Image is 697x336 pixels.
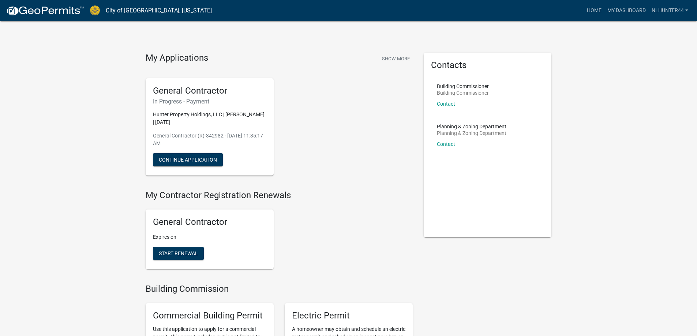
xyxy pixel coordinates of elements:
[437,131,506,136] p: Planning & Zoning Department
[153,153,223,166] button: Continue Application
[153,233,266,241] p: Expires on
[146,190,413,275] wm-registration-list-section: My Contractor Registration Renewals
[146,284,413,294] h4: Building Commission
[153,111,266,126] p: Hunter Property Holdings, LLC | [PERSON_NAME] | [DATE]
[604,4,649,18] a: My Dashboard
[649,4,691,18] a: nlhunter44
[292,310,405,321] h5: Electric Permit
[437,141,455,147] a: Contact
[437,124,506,129] p: Planning & Zoning Department
[153,217,266,227] h5: General Contractor
[437,84,489,89] p: Building Commissioner
[153,132,266,147] p: General Contractor (R)-342982 - [DATE] 11:35:17 AM
[159,250,198,256] span: Start Renewal
[90,5,100,15] img: City of Jeffersonville, Indiana
[146,190,413,201] h4: My Contractor Registration Renewals
[153,247,204,260] button: Start Renewal
[584,4,604,18] a: Home
[431,60,544,71] h5: Contacts
[153,86,266,96] h5: General Contractor
[437,90,489,95] p: Building Commissioner
[146,53,208,64] h4: My Applications
[379,53,413,65] button: Show More
[437,101,455,107] a: Contact
[153,310,266,321] h5: Commercial Building Permit
[153,98,266,105] h6: In Progress - Payment
[106,4,212,17] a: City of [GEOGRAPHIC_DATA], [US_STATE]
